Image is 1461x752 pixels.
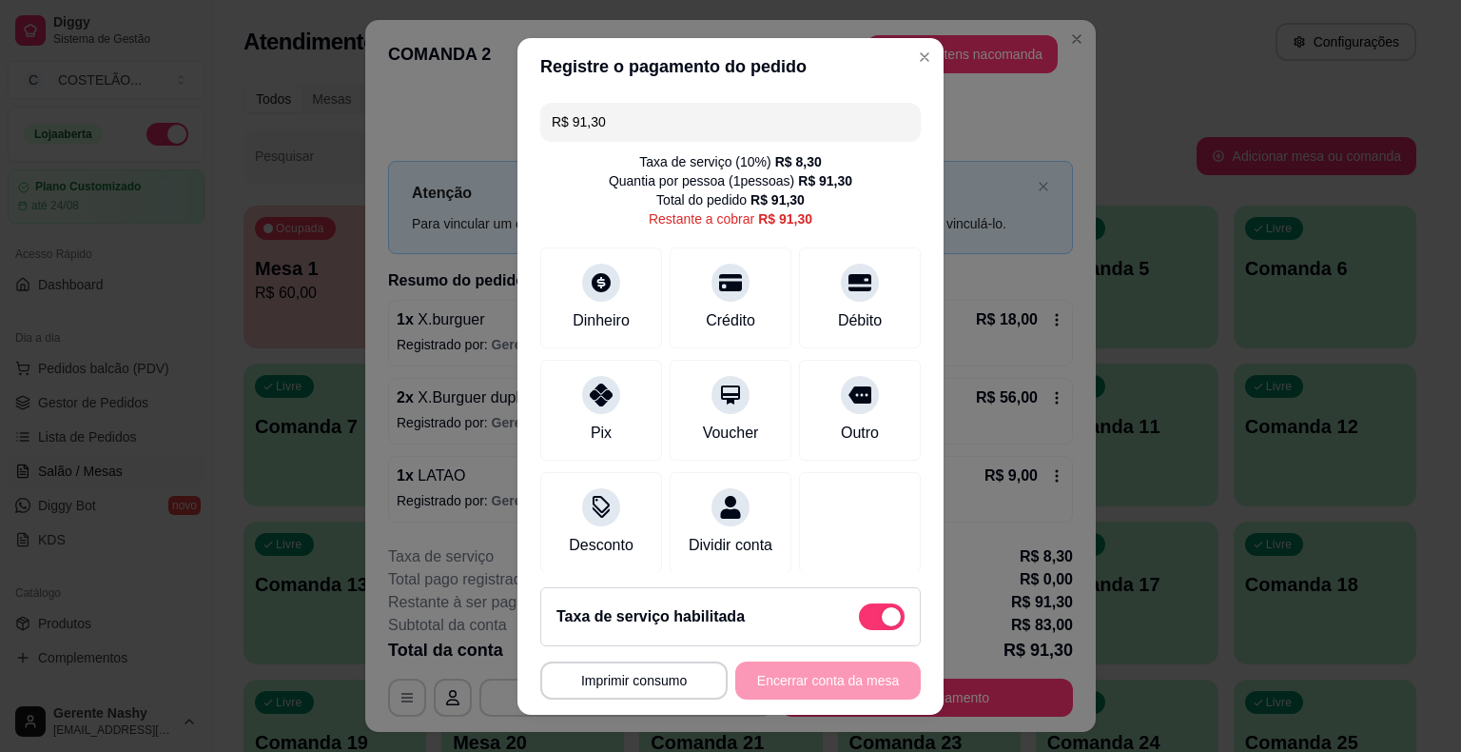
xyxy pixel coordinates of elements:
input: Ex.: hambúrguer de cordeiro [552,103,909,141]
div: Crédito [706,309,755,332]
div: Desconto [569,534,633,557]
div: R$ 91,30 [798,171,852,190]
header: Registre o pagamento do pedido [517,38,944,95]
div: Voucher [703,422,759,445]
div: R$ 8,30 [775,152,822,171]
button: Imprimir consumo [540,662,728,700]
button: Close [909,42,940,72]
div: Dividir conta [689,534,772,557]
h2: Taxa de serviço habilitada [556,605,745,628]
div: Total do pedido [656,190,805,209]
div: R$ 91,30 [750,190,805,209]
div: Quantia por pessoa ( 1 pessoas) [609,171,852,190]
div: Restante a cobrar [649,209,812,228]
div: Outro [841,422,879,445]
div: R$ 91,30 [758,209,812,228]
div: Débito [838,309,882,332]
div: Dinheiro [573,309,630,332]
div: Taxa de serviço ( 10 %) [639,152,822,171]
div: Pix [591,422,612,445]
